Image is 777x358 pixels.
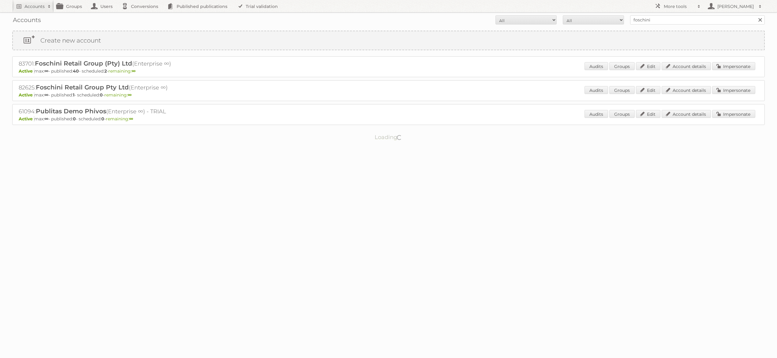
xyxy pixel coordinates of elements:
[585,62,608,70] a: Audits
[44,92,48,98] strong: ∞
[13,31,764,50] a: Create new account
[19,68,34,74] span: Active
[35,60,132,67] span: Foschini Retail Group (Pty) Ltd
[19,107,233,115] h2: 61094: (Enterprise ∞) - TRIAL
[36,107,106,115] span: Publitas Demo Phivos
[129,116,133,122] strong: ∞
[19,116,758,122] p: max: - published: - scheduled: -
[36,84,129,91] span: Foschini Retail Group Pty Ltd
[662,110,711,118] a: Account details
[44,68,48,74] strong: ∞
[106,116,133,122] span: remaining:
[73,92,74,98] strong: 1
[19,92,34,98] span: Active
[132,68,136,74] strong: ∞
[104,68,107,74] strong: 2
[101,116,104,122] strong: 0
[585,86,608,94] a: Audits
[19,92,758,98] p: max: - published: - scheduled: -
[24,3,45,9] h2: Accounts
[19,116,34,122] span: Active
[662,62,711,70] a: Account details
[73,68,79,74] strong: 40
[636,86,660,94] a: Edit
[664,3,694,9] h2: More tools
[128,92,132,98] strong: ∞
[19,84,233,92] h2: 82625: (Enterprise ∞)
[104,92,132,98] span: remaining:
[712,86,755,94] a: Impersonate
[716,3,756,9] h2: [PERSON_NAME]
[44,116,48,122] strong: ∞
[636,62,660,70] a: Edit
[662,86,711,94] a: Account details
[609,62,635,70] a: Groups
[609,110,635,118] a: Groups
[19,60,233,68] h2: 83701: (Enterprise ∞)
[609,86,635,94] a: Groups
[712,62,755,70] a: Impersonate
[108,68,136,74] span: remaining:
[100,92,103,98] strong: 0
[19,68,758,74] p: max: - published: - scheduled: -
[73,116,76,122] strong: 0
[355,131,422,143] p: Loading
[585,110,608,118] a: Audits
[636,110,660,118] a: Edit
[712,110,755,118] a: Impersonate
